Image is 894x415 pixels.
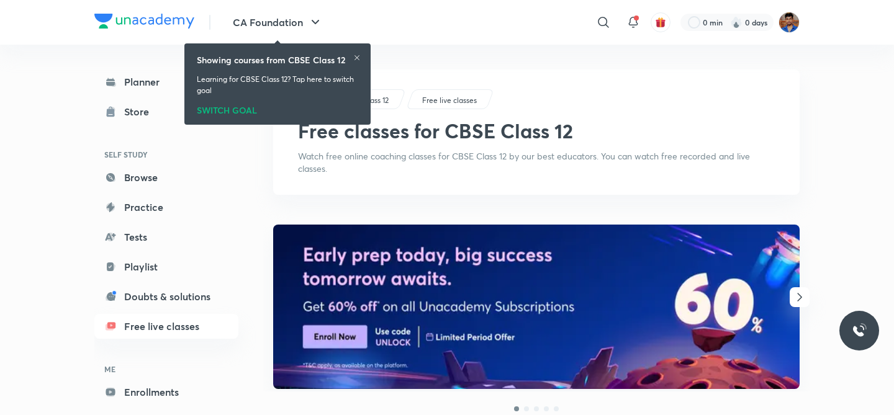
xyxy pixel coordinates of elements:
h6: Showing courses from CBSE Class 12 [197,53,345,66]
p: Free live classes [422,95,477,106]
img: ttu [852,323,867,338]
a: CBSE Class 12 [340,95,391,106]
p: CBSE Class 12 [341,95,389,106]
img: streak [730,16,743,29]
h6: ME [94,359,238,380]
img: avatar [655,17,666,28]
a: Enrollments [94,380,238,404]
img: banner [273,225,800,389]
p: Learning for CBSE Class 12? Tap here to switch goal [197,74,358,96]
a: Free live classes [420,95,479,106]
a: Practice [94,195,238,220]
a: Browse [94,165,238,190]
a: Company Logo [94,14,194,32]
img: Chandra [779,12,800,33]
a: Playlist [94,254,238,279]
button: CA Foundation [225,10,330,35]
div: SWITCH GOAL [197,101,358,115]
div: Store [124,104,156,119]
a: banner [273,225,800,391]
a: Tests [94,225,238,249]
a: Doubts & solutions [94,284,238,309]
a: Free live classes [94,314,238,339]
img: Company Logo [94,14,194,29]
h6: SELF STUDY [94,144,238,165]
button: avatar [651,12,670,32]
a: Store [94,99,238,124]
p: Watch free online coaching classes for CBSE Class 12 by our best educators. You can watch free re... [298,150,775,175]
a: Planner [94,69,238,94]
h1: Free classes for CBSE Class 12 [298,119,573,143]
